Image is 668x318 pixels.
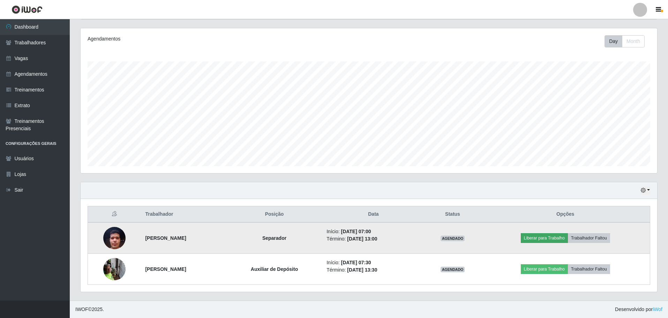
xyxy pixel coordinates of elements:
time: [DATE] 13:30 [347,267,377,273]
button: Liberar para Trabalho [521,264,568,274]
strong: Auxiliar de Depósito [251,266,298,272]
button: Day [605,35,622,47]
button: Month [622,35,645,47]
span: AGENDADO [441,267,465,272]
span: IWOF [75,306,88,312]
button: Liberar para Trabalho [521,233,568,243]
time: [DATE] 13:00 [347,236,377,242]
th: Data [322,206,424,223]
div: Agendamentos [88,35,316,43]
img: CoreUI Logo [12,5,43,14]
a: iWof [653,306,662,312]
button: Trabalhador Faltou [568,264,610,274]
li: Início: [327,259,420,266]
div: First group [605,35,645,47]
th: Opções [481,206,650,223]
span: Desenvolvido por [615,306,662,313]
li: Término: [327,266,420,274]
strong: [PERSON_NAME] [145,235,186,241]
li: Início: [327,228,420,235]
button: Trabalhador Faltou [568,233,610,243]
th: Status [425,206,481,223]
strong: [PERSON_NAME] [145,266,186,272]
span: © 2025 . [75,306,104,313]
strong: Separador [262,235,286,241]
li: Término: [327,235,420,243]
img: 1748279738294.jpeg [103,254,126,284]
th: Trabalhador [141,206,226,223]
div: Toolbar with button groups [605,35,650,47]
time: [DATE] 07:30 [341,260,371,265]
th: Posição [226,206,322,223]
time: [DATE] 07:00 [341,229,371,234]
span: AGENDADO [441,236,465,241]
img: 1740566003126.jpeg [103,223,126,253]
